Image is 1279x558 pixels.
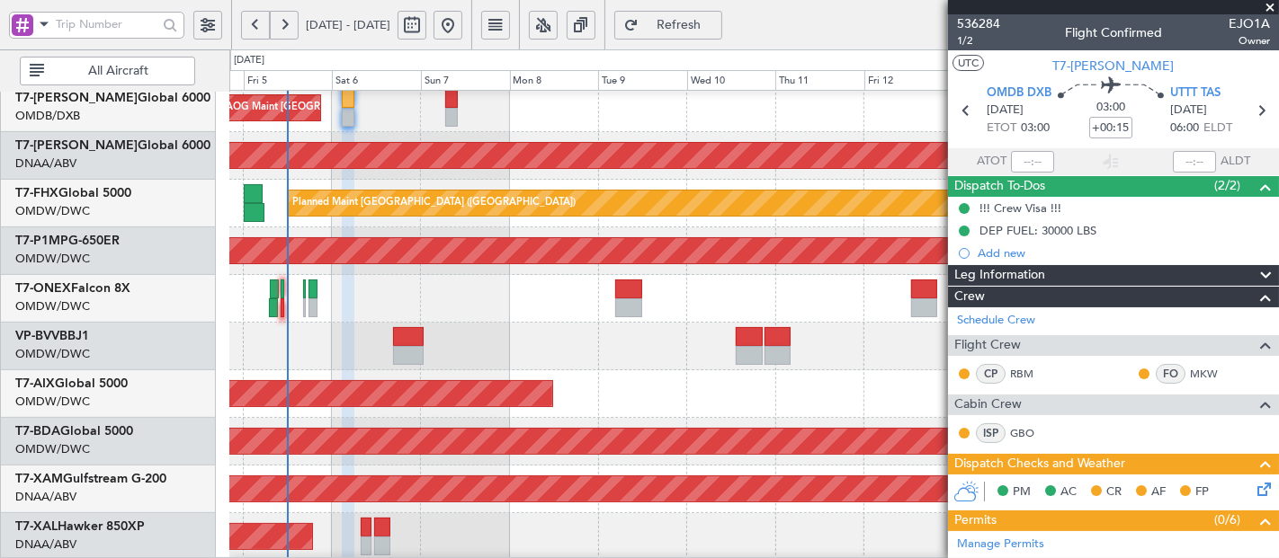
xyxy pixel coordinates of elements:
span: ELDT [1203,120,1232,137]
div: Wed 10 [687,70,776,92]
a: Manage Permits [957,536,1044,554]
span: T7-ONEX [15,282,71,295]
input: Trip Number [56,11,157,38]
a: OMDW/DWC [15,394,90,410]
span: All Aircraft [48,65,189,77]
span: Permits [954,510,997,531]
span: T7-FHX [15,187,58,199]
button: UTC [953,55,984,71]
a: T7-BDAGlobal 5000 [15,425,133,438]
a: OMDW/DWC [15,346,90,362]
a: T7-[PERSON_NAME]Global 6000 [15,92,210,104]
span: 03:00 [1021,120,1050,137]
div: [DATE] [234,53,264,68]
span: FP [1195,483,1209,501]
a: DNAA/ABV [15,155,76,172]
div: Flight Confirmed [1065,24,1162,43]
div: Tue 9 [598,70,687,92]
span: 1/2 [957,33,1000,49]
div: Sun 7 [421,70,510,92]
span: OMDB DXB [987,84,1051,102]
span: T7-XAM [15,473,63,485]
div: CP [976,364,1006,384]
span: [DATE] [987,102,1024,120]
span: AC [1060,483,1077,501]
div: Planned Maint [GEOGRAPHIC_DATA] ([GEOGRAPHIC_DATA]) [292,190,576,217]
span: ETOT [987,120,1016,137]
span: T7-[PERSON_NAME] [15,92,138,104]
button: All Aircraft [20,57,195,85]
span: (2/2) [1214,176,1240,195]
div: Mon 8 [510,70,599,92]
span: Crew [954,287,985,307]
div: ISP [976,423,1006,443]
button: Refresh [614,11,722,40]
span: VP-BVV [15,330,59,342]
span: [DATE] [1170,102,1207,120]
a: MKW [1190,366,1230,382]
span: Cabin Crew [954,394,1022,415]
span: [DATE] - [DATE] [306,17,390,33]
span: (0/6) [1214,510,1240,529]
a: OMDW/DWC [15,251,90,267]
a: OMDW/DWC [15,441,90,457]
input: --:-- [1011,151,1054,173]
span: 536284 [957,14,1000,33]
a: DNAA/ABV [15,536,76,553]
a: DNAA/ABV [15,489,76,505]
span: Dispatch Checks and Weather [954,454,1125,474]
a: T7-XALHawker 850XP [15,520,145,533]
span: Dispatch To-Dos [954,176,1045,197]
div: Thu 11 [775,70,864,92]
span: ATOT [977,153,1006,171]
div: Fri 12 [864,70,953,92]
a: OMDB/DXB [15,108,80,124]
span: T7-[PERSON_NAME] [1053,57,1175,75]
span: Owner [1229,33,1270,49]
span: Leg Information [954,265,1045,286]
span: PM [1013,483,1031,501]
a: T7-AIXGlobal 5000 [15,377,128,390]
span: T7-XAL [15,520,58,533]
div: FO [1156,364,1185,384]
span: T7-P1MP [15,235,68,247]
a: OMDW/DWC [15,298,90,314]
div: !!! Crew Visa !!! [979,200,1061,216]
span: 06:00 [1170,120,1199,137]
span: T7-AIX [15,377,55,390]
span: ALDT [1221,153,1250,171]
a: OMDW/DWC [15,203,90,219]
span: T7-[PERSON_NAME] [15,139,138,152]
div: DEP FUEL: 30000 LBS [979,223,1096,238]
span: T7-BDA [15,425,60,438]
div: Sat 6 [332,70,421,92]
span: UTTT TAS [1170,84,1221,102]
div: Add new [978,245,1270,261]
span: 03:00 [1096,99,1125,117]
span: EJO1A [1229,14,1270,33]
a: GBO [1010,425,1051,441]
a: T7-P1MPG-650ER [15,235,120,247]
a: VP-BVVBBJ1 [15,330,89,342]
div: Fri 5 [244,70,333,92]
a: Schedule Crew [957,312,1035,330]
span: Refresh [642,19,716,31]
a: T7-ONEXFalcon 8X [15,282,130,295]
a: RBM [1010,366,1051,382]
a: T7-[PERSON_NAME]Global 6000 [15,139,210,152]
span: AF [1151,483,1166,501]
a: T7-FHXGlobal 5000 [15,187,131,199]
span: CR [1106,483,1122,501]
a: T7-XAMGulfstream G-200 [15,473,166,485]
span: Flight Crew [954,335,1021,356]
